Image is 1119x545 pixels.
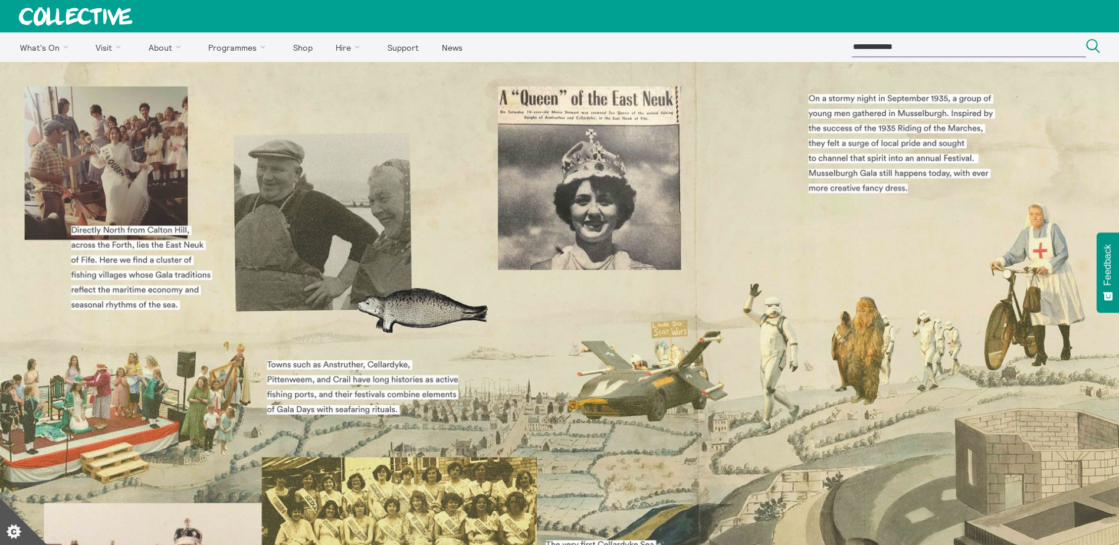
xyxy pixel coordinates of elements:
[377,32,429,62] a: Support
[283,32,323,62] a: Shop
[138,32,196,62] a: About
[1102,244,1113,285] span: Feedback
[198,32,281,62] a: Programmes
[326,32,375,62] a: Hire
[1097,232,1119,313] button: Feedback - Show survey
[9,32,83,62] a: What's On
[431,32,472,62] a: News
[86,32,136,62] a: Visit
